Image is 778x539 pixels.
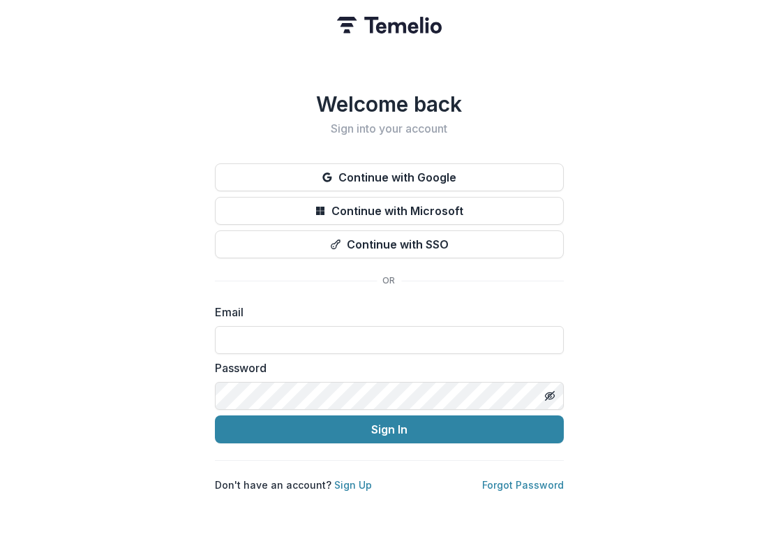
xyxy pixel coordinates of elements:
[337,17,442,34] img: Temelio
[215,230,564,258] button: Continue with SSO
[215,163,564,191] button: Continue with Google
[215,122,564,135] h2: Sign into your account
[215,304,555,320] label: Email
[215,197,564,225] button: Continue with Microsoft
[215,415,564,443] button: Sign In
[215,478,372,492] p: Don't have an account?
[215,360,555,376] label: Password
[539,385,561,407] button: Toggle password visibility
[215,91,564,117] h1: Welcome back
[482,479,564,491] a: Forgot Password
[334,479,372,491] a: Sign Up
